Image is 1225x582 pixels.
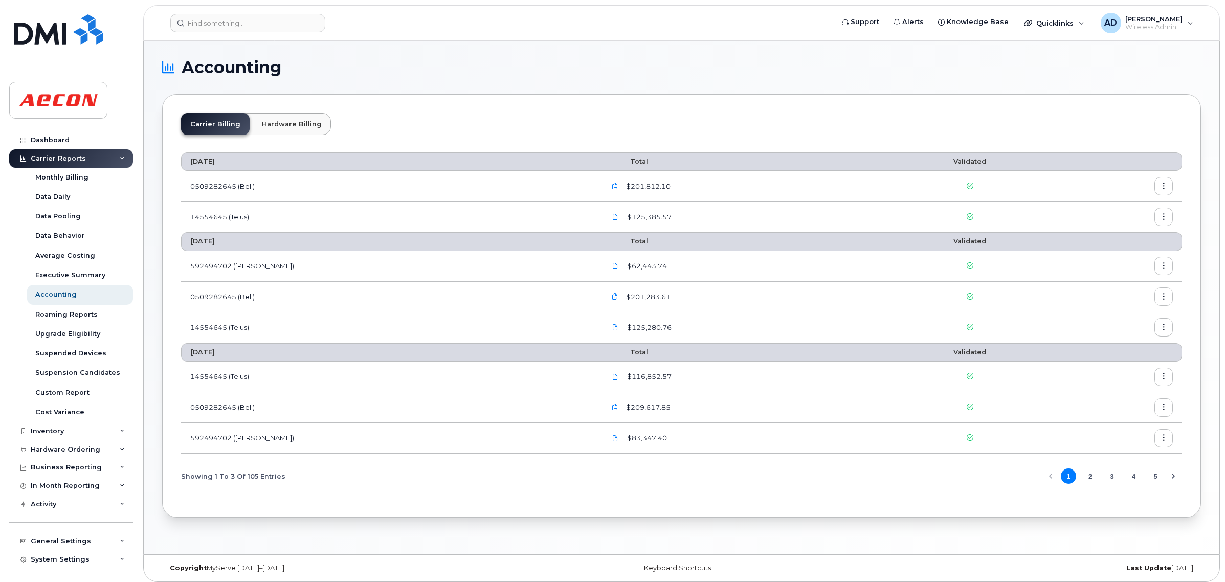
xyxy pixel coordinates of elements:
[1148,468,1163,484] button: Page 5
[855,564,1201,572] div: [DATE]
[1126,468,1142,484] button: Page 4
[181,392,596,423] td: 0509282645 (Bell)
[170,564,207,572] strong: Copyright
[181,152,596,171] th: [DATE]
[181,468,285,484] span: Showing 1 To 3 Of 105 Entries
[1082,468,1098,484] button: Page 2
[606,429,625,447] a: Aecon.Rogers-Jul31_2025-3028834765 (1).pdf
[181,251,596,282] td: 592494702 ([PERSON_NAME])
[625,372,672,382] span: $116,852.57
[181,343,596,362] th: [DATE]
[1166,468,1181,484] button: Next Page
[181,232,596,251] th: [DATE]
[606,348,648,356] span: Total
[1061,468,1076,484] button: Page 1
[1126,564,1171,572] strong: Last Update
[181,282,596,312] td: 0509282645 (Bell)
[606,208,625,226] a: Aecon.14554645_1272445249_2025-09-01.pdf
[624,402,671,412] span: $209,617.85
[625,323,672,332] span: $125,280.76
[1104,468,1120,484] button: Page 3
[181,423,596,454] td: 592494702 ([PERSON_NAME])
[606,319,625,337] a: 14554645_1260946765_2025-08-01.pdf
[644,564,711,572] a: Keyboard Shortcuts
[181,362,596,392] td: 14554645 (Telus)
[624,182,671,191] span: $201,812.10
[182,60,281,75] span: Accounting
[883,152,1057,171] th: Validated
[606,368,625,386] a: Aecon.14554645_1249372741_2025-07-01.pdf
[883,232,1057,251] th: Validated
[181,312,596,343] td: 14554645 (Telus)
[624,292,671,302] span: $201,283.61
[606,237,648,245] span: Total
[162,564,508,572] div: MyServe [DATE]–[DATE]
[181,171,596,202] td: 0509282645 (Bell)
[625,261,667,271] span: $62,443.74
[606,158,648,165] span: Total
[883,343,1057,362] th: Validated
[181,202,596,232] td: 14554645 (Telus)
[253,113,331,135] a: Hardware Billing
[625,212,672,222] span: $125,385.57
[625,433,667,443] span: $83,347.40
[606,257,625,275] a: Aecon.Rogers-Aug31_2025-3043668038.pdf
